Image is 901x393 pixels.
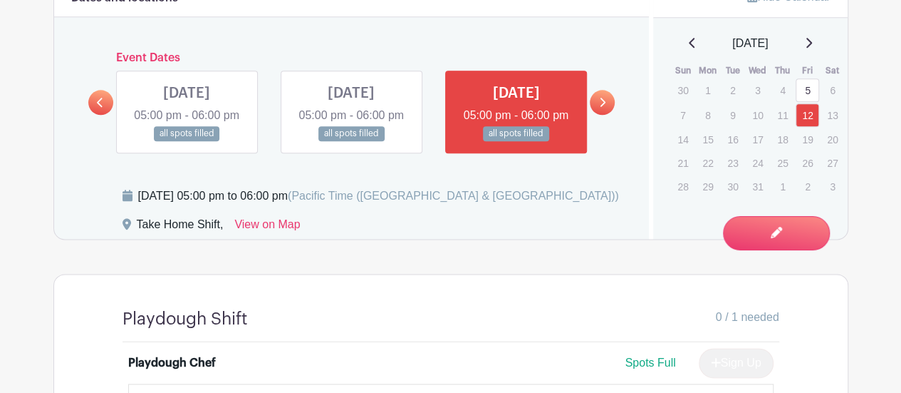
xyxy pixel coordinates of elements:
[746,175,769,198] p: 31
[770,63,795,78] th: Thu
[796,152,819,174] p: 26
[796,103,819,127] a: 12
[721,152,744,174] p: 23
[771,175,794,198] p: 1
[696,152,719,174] p: 22
[796,128,819,150] p: 19
[625,357,675,369] span: Spots Full
[696,104,719,126] p: 8
[746,104,769,126] p: 10
[720,63,745,78] th: Tue
[721,104,744,126] p: 9
[771,128,794,150] p: 18
[671,128,694,150] p: 14
[716,309,779,326] span: 0 / 1 needed
[746,128,769,150] p: 17
[771,104,794,126] p: 11
[821,152,844,174] p: 27
[721,79,744,101] p: 2
[128,354,216,372] div: Playdough Chef
[288,190,619,202] span: (Pacific Time ([GEOGRAPHIC_DATA] & [GEOGRAPHIC_DATA]))
[821,175,844,198] p: 3
[671,175,694,198] p: 28
[234,216,300,239] a: View on Map
[721,128,744,150] p: 16
[696,79,719,101] p: 1
[696,175,719,198] p: 29
[670,63,695,78] th: Sun
[671,79,694,101] p: 30
[138,188,619,205] div: [DATE] 05:00 pm to 06:00 pm
[746,79,769,101] p: 3
[796,175,819,198] p: 2
[123,309,248,330] h4: Playdough Shift
[696,128,719,150] p: 15
[746,152,769,174] p: 24
[695,63,720,78] th: Mon
[771,79,794,101] p: 4
[137,216,224,239] div: Take Home Shift,
[795,63,820,78] th: Fri
[732,35,768,52] span: [DATE]
[113,51,590,65] h6: Event Dates
[721,175,744,198] p: 30
[820,63,845,78] th: Sat
[671,152,694,174] p: 21
[745,63,770,78] th: Wed
[771,152,794,174] p: 25
[821,128,844,150] p: 20
[671,104,694,126] p: 7
[821,79,844,101] p: 6
[821,104,844,126] p: 13
[796,78,819,102] a: 5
